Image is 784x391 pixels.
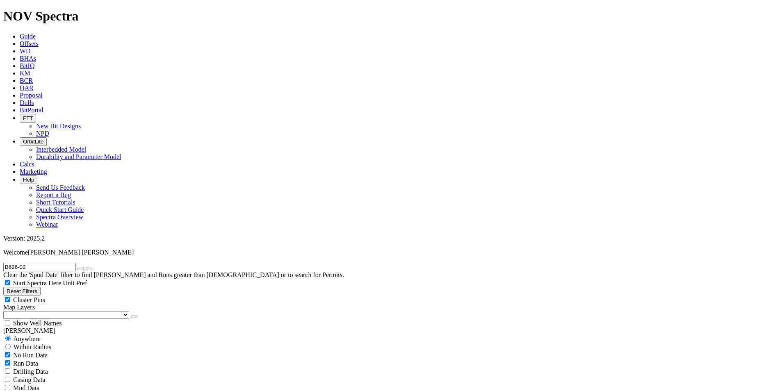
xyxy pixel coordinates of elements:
button: OrbitLite [20,137,47,146]
a: Offsets [20,40,39,47]
a: Interbedded Model [36,146,86,153]
a: New Bit Designs [36,123,81,130]
a: BitIQ [20,62,34,69]
a: BitPortal [20,107,43,114]
button: FTT [20,114,36,123]
span: Start Spectra Here [13,280,61,286]
button: Reset Filters [3,287,41,296]
a: Durability and Parameter Model [36,153,121,160]
span: Unit Pref [63,280,87,286]
a: KM [20,70,30,77]
span: FTT [23,115,33,121]
span: [PERSON_NAME] [PERSON_NAME] [28,249,134,256]
a: BHAs [20,55,36,62]
a: Dulls [20,99,34,106]
h1: NOV Spectra [3,9,781,24]
span: Casing Data [13,376,46,383]
a: Guide [20,33,36,40]
a: WD [20,48,31,55]
span: Map Layers [3,304,35,311]
input: Search [3,263,76,271]
a: Webinar [36,221,58,228]
a: Spectra Overview [36,214,83,221]
a: Short Tutorials [36,199,75,206]
a: Send Us Feedback [36,184,85,191]
a: BCR [20,77,33,84]
input: Start Spectra Here [5,280,10,285]
a: Marketing [20,168,47,175]
div: [PERSON_NAME] [3,327,781,334]
span: Show Well Names [13,320,62,327]
span: Clear the 'Spud Date' filter to find [PERSON_NAME] and Runs greater than [DEMOGRAPHIC_DATA] or to... [3,271,344,278]
div: Version: 2025.2 [3,235,781,242]
a: NPD [36,130,49,137]
span: OrbitLite [23,139,43,145]
a: OAR [20,84,34,91]
button: Help [20,175,37,184]
span: No Run Data [13,352,48,359]
p: Welcome [3,249,781,256]
span: Anywhere [13,335,41,342]
span: Run Data [13,360,38,367]
a: Proposal [20,92,43,99]
a: Calcs [20,161,34,168]
span: Within Radius [14,343,51,350]
a: Quick Start Guide [36,206,84,213]
span: Drilling Data [13,368,48,375]
span: Help [23,177,34,183]
a: Report a Bug [36,191,71,198]
span: Cluster Pins [13,296,45,303]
